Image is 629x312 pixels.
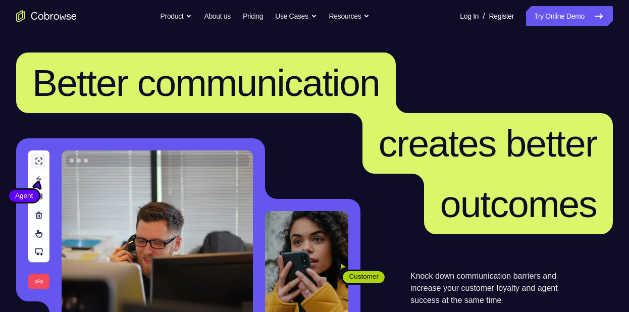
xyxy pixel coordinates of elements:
[440,183,597,225] span: outcomes
[16,10,77,22] a: Go to the home page
[489,6,514,26] a: Register
[161,6,192,26] button: Product
[526,6,613,26] a: Try Online Demo
[410,270,575,306] p: Knock down communication barriers and increase your customer loyalty and agent success at the sam...
[204,6,230,26] a: About us
[483,10,485,22] span: /
[379,122,597,165] span: creates better
[243,6,263,26] a: Pricing
[329,6,370,26] button: Resources
[275,6,317,26] button: Use Cases
[460,6,479,26] a: Log In
[32,62,380,104] span: Better communication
